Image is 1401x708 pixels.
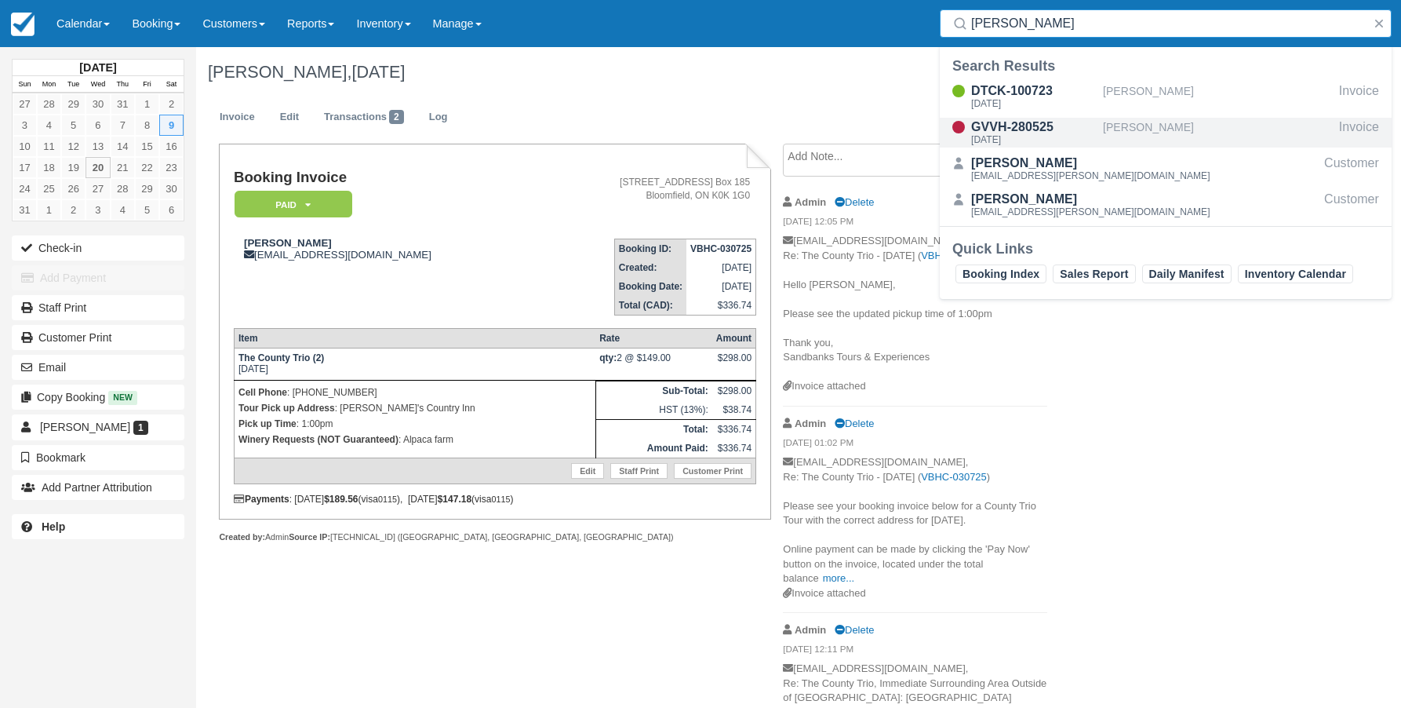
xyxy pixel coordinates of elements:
a: 14 [111,136,135,157]
div: [DATE] [971,99,1097,108]
a: 2 [61,199,86,221]
strong: The County Trio (2) [238,352,324,363]
strong: Created by: [219,532,265,542]
div: [PERSON_NAME] [971,190,1210,209]
a: VBHC-030725 [921,471,987,483]
em: [DATE] 12:05 PM [783,215,1047,232]
a: Staff Print [610,463,668,479]
a: 11 [37,136,61,157]
td: 2 @ $149.00 [595,349,712,381]
a: Invoice [208,102,267,133]
a: 26 [61,178,86,199]
th: Booking ID: [614,239,686,259]
span: [DATE] [351,62,405,82]
a: Customer Print [674,463,751,479]
a: DTCK-100723[DATE][PERSON_NAME]Invoice [940,82,1392,111]
th: Sub-Total: [595,381,712,401]
strong: Payments [234,494,289,505]
a: 5 [135,199,159,221]
div: $298.00 [716,352,751,376]
td: [DATE] [686,277,756,296]
div: Customer [1324,190,1379,220]
button: Add Partner Attribution [12,475,184,500]
b: Help [42,520,65,533]
a: 6 [86,115,110,136]
a: 6 [159,199,184,221]
div: GVVH-280525 [971,118,1097,137]
td: $336.74 [712,439,756,458]
div: Invoice [1339,118,1379,148]
div: [EMAIL_ADDRESS][PERSON_NAME][DOMAIN_NAME] [971,171,1210,181]
a: 27 [86,178,110,199]
th: Mon [37,76,61,93]
button: Bookmark [12,445,184,470]
strong: Admin [795,418,826,429]
th: Tue [61,76,86,93]
a: Daily Manifest [1142,265,1232,283]
div: : [DATE] (visa ), [DATE] (visa ) [234,494,756,505]
a: Edit [268,102,311,133]
a: 10 [13,136,37,157]
a: 20 [86,157,110,178]
span: 1 [133,421,148,435]
a: 9 [159,115,184,136]
a: GVVH-280525[DATE][PERSON_NAME]Invoice [940,118,1392,148]
a: 13 [86,136,110,157]
div: Quick Links [952,239,1379,258]
p: [EMAIL_ADDRESS][DOMAIN_NAME], Re: The County Trio - [DATE] ( ) Please see your booking invoice be... [783,455,1047,586]
a: [PERSON_NAME] 1 [12,414,184,440]
a: 22 [135,157,159,178]
th: Sun [13,76,37,93]
img: checkfront-main-nav-mini-logo.png [11,13,35,36]
h1: [PERSON_NAME], [208,63,1235,82]
button: Check-in [12,235,184,261]
small: 0115 [491,495,510,504]
strong: qty [599,352,617,363]
div: Customer [1324,154,1379,184]
td: HST (13%): [595,400,712,420]
p: : Alpaca farm [238,432,591,447]
td: $38.74 [712,400,756,420]
td: $336.74 [712,420,756,440]
a: 1 [135,93,159,115]
td: [DATE] [234,349,595,381]
a: Help [12,514,184,539]
th: Rate [595,329,712,349]
td: [DATE] [686,258,756,277]
strong: [PERSON_NAME] [244,237,332,249]
p: : [PERSON_NAME]'s Country Inn [238,400,591,416]
strong: Admin [795,624,826,636]
em: Paid [235,191,352,218]
strong: Pick up Time [238,418,297,429]
h1: Booking Invoice [234,170,537,186]
a: 3 [13,115,37,136]
button: Copy Booking New [12,385,184,410]
a: [PERSON_NAME][EMAIL_ADDRESS][PERSON_NAME][DOMAIN_NAME]Customer [940,154,1392,184]
div: [DATE] [971,135,1097,144]
td: $298.00 [712,381,756,401]
a: 28 [111,178,135,199]
a: 8 [135,115,159,136]
input: Search ( / ) [971,9,1366,38]
strong: Winery Requests (NOT Guaranteed) [238,434,398,445]
address: [STREET_ADDRESS] Box 185 Bloomfield, ON K0K 1G0 [544,176,750,203]
a: Log [417,102,460,133]
div: DTCK-100723 [971,82,1097,100]
a: 18 [37,157,61,178]
a: 25 [37,178,61,199]
div: [PERSON_NAME] [1103,82,1333,111]
a: 30 [86,93,110,115]
strong: VBHC-030725 [690,243,751,254]
strong: $147.18 [438,494,471,505]
em: [DATE] 01:02 PM [783,436,1047,454]
div: Admin [TECHNICAL_ID] ([GEOGRAPHIC_DATA], [GEOGRAPHIC_DATA], [GEOGRAPHIC_DATA]) [219,531,770,543]
strong: Tour Pick up Address [238,403,335,414]
strong: Cell Phone [238,387,287,398]
div: [PERSON_NAME] [1103,118,1333,148]
th: Amount [712,329,756,349]
a: 24 [13,178,37,199]
th: Created: [614,258,686,277]
th: Thu [111,76,135,93]
a: more... [823,572,854,584]
a: 1 [37,199,61,221]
